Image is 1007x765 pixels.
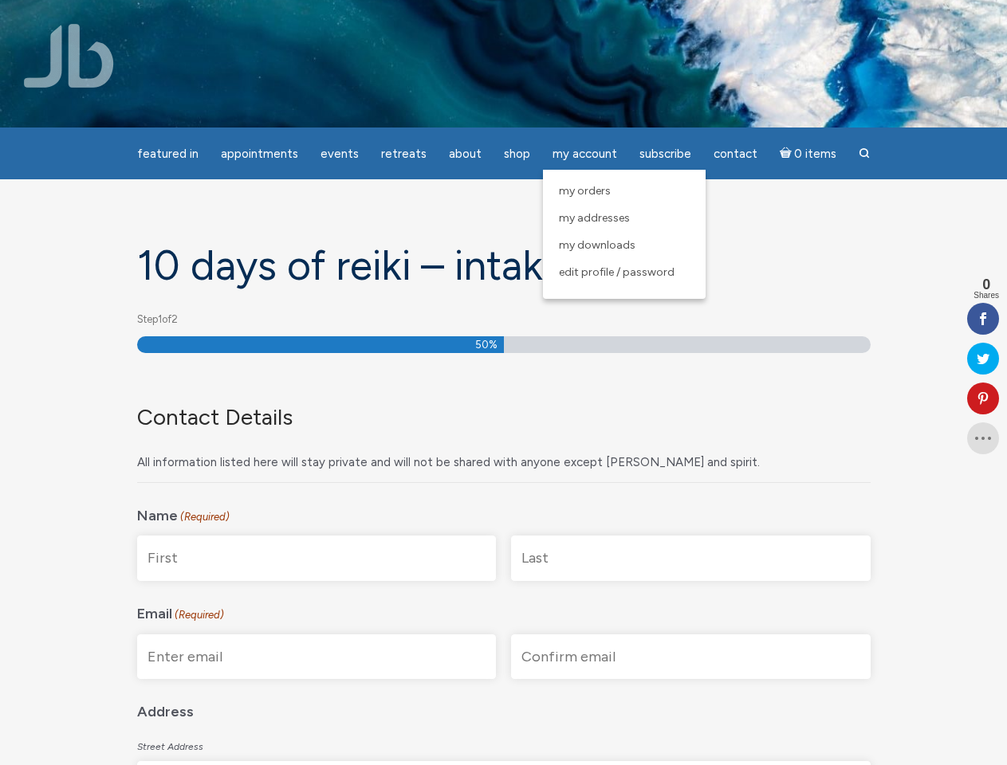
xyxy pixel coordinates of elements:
a: featured in [128,139,208,170]
span: 2 [171,313,178,325]
legend: Name [137,496,871,530]
a: My Account [543,139,627,170]
input: Confirm email [511,634,871,680]
span: My Downloads [559,238,635,252]
img: Jamie Butler. The Everyday Medium [24,24,114,88]
h3: Contact Details [137,404,858,431]
span: Retreats [381,147,427,161]
a: Events [311,139,368,170]
span: My Orders [559,184,611,198]
a: Subscribe [630,139,701,170]
a: My Orders [551,178,698,205]
span: Contact [714,147,757,161]
legend: Email [137,594,871,628]
input: Last [511,535,871,581]
span: (Required) [179,505,230,530]
span: 50% [475,336,498,353]
span: About [449,147,482,161]
a: Shop [494,139,540,170]
input: First [137,535,497,581]
p: Step of [137,308,871,332]
span: My Account [553,147,617,161]
span: Shares [974,292,999,300]
span: Edit Profile / Password [559,265,675,279]
span: My Addresses [559,211,630,225]
h1: 10 days of Reiki – Intake form [137,243,871,288]
span: Shop [504,147,530,161]
a: My Downloads [551,232,698,259]
span: 1 [158,313,162,325]
a: About [439,139,491,170]
span: featured in [137,147,199,161]
a: My Addresses [551,205,698,232]
span: 0 [974,277,999,292]
span: Events [321,147,359,161]
span: (Required) [173,603,224,628]
label: Street Address [137,731,871,759]
a: Appointments [211,139,308,170]
span: 0 items [794,148,836,160]
a: Contact [704,139,767,170]
a: Cart0 items [770,137,847,170]
div: All information listed here will stay private and will not be shared with anyone except [PERSON_N... [137,440,858,475]
i: Cart [780,147,795,161]
legend: Address [137,692,871,724]
span: Subscribe [639,147,691,161]
input: Enter email [137,634,497,680]
a: Retreats [372,139,436,170]
span: Appointments [221,147,298,161]
a: Edit Profile / Password [551,259,698,286]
